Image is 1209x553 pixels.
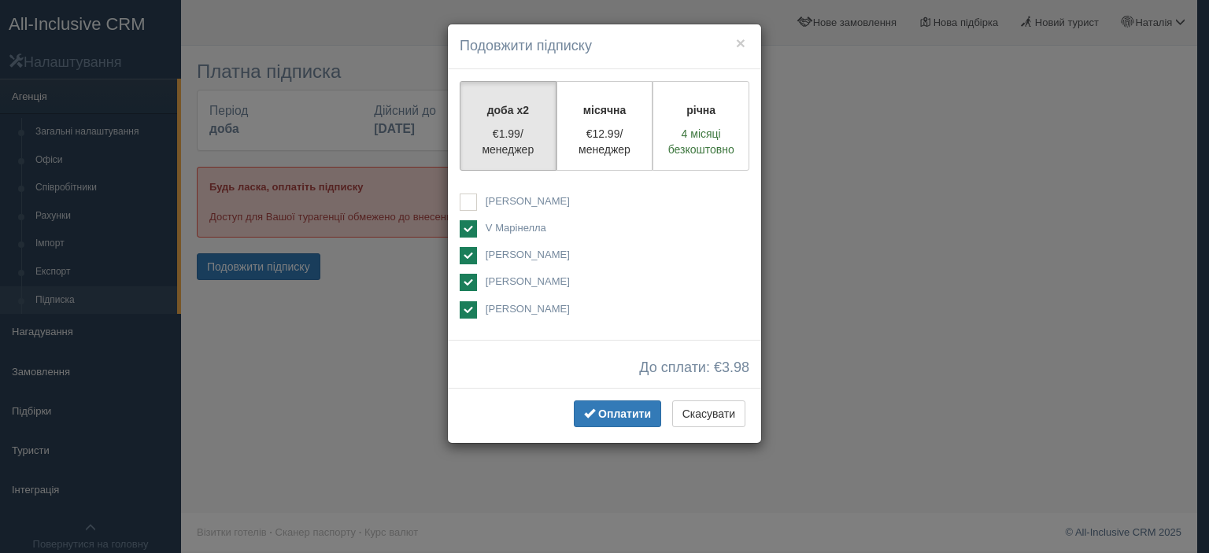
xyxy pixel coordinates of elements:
[663,102,739,118] p: річна
[574,400,661,427] button: Оплатити
[722,359,749,375] span: 3.98
[486,249,570,260] span: [PERSON_NAME]
[736,35,745,51] button: ×
[460,36,749,57] h4: Подовжити підписку
[663,126,739,157] p: 4 місяці безкоштовно
[486,195,570,207] span: [PERSON_NAME]
[486,275,570,287] span: [PERSON_NAME]
[567,126,643,157] p: €12.99/менеджер
[598,407,651,420] span: Оплатити
[567,102,643,118] p: місячна
[672,400,745,427] button: Скасувати
[639,360,749,376] span: До сплати: €
[486,303,570,315] span: [PERSON_NAME]
[470,102,546,118] p: доба x2
[470,126,546,157] p: €1.99/менеджер
[486,222,546,234] span: V Марінелла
